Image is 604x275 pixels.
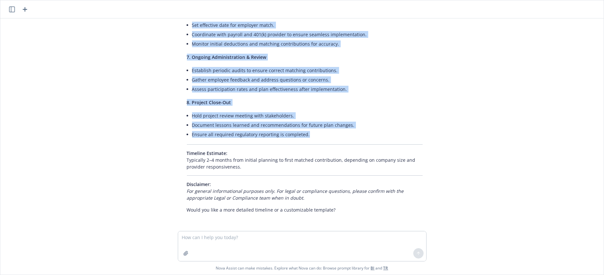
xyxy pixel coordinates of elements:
li: Hold project review meeting with stakeholders. [192,111,423,120]
a: TR [383,265,388,271]
li: Monitor initial deductions and matching contributions for accuracy. [192,39,423,49]
span: 8. Project Close-Out [187,99,231,105]
li: Coordinate with payroll and 401(k) provider to ensure seamless implementation. [192,30,423,39]
span: Disclaimer: [187,181,211,187]
em: For general informational purposes only. For legal or compliance questions, please confirm with t... [187,188,404,201]
li: Set effective date for employer match. [192,20,423,30]
li: Document lessons learned and recommendations for future plan changes. [192,120,423,130]
p: Would you like a more detailed timeline or a customizable template? [187,206,423,213]
span: Timeline Estimate: [187,150,228,156]
li: Establish periodic audits to ensure correct matching contributions. [192,66,423,75]
p: Typically 2–4 months from initial planning to first matched contribution, depending on company si... [187,150,423,170]
li: Gather employee feedback and address questions or concerns. [192,75,423,84]
span: Nova Assist can make mistakes. Explore what Nova can do: Browse prompt library for and [216,261,388,275]
li: Assess participation rates and plan effectiveness after implementation. [192,84,423,94]
li: Ensure all required regulatory reporting is completed. [192,130,423,139]
a: BI [371,265,375,271]
span: 7. Ongoing Administration & Review [187,54,267,60]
